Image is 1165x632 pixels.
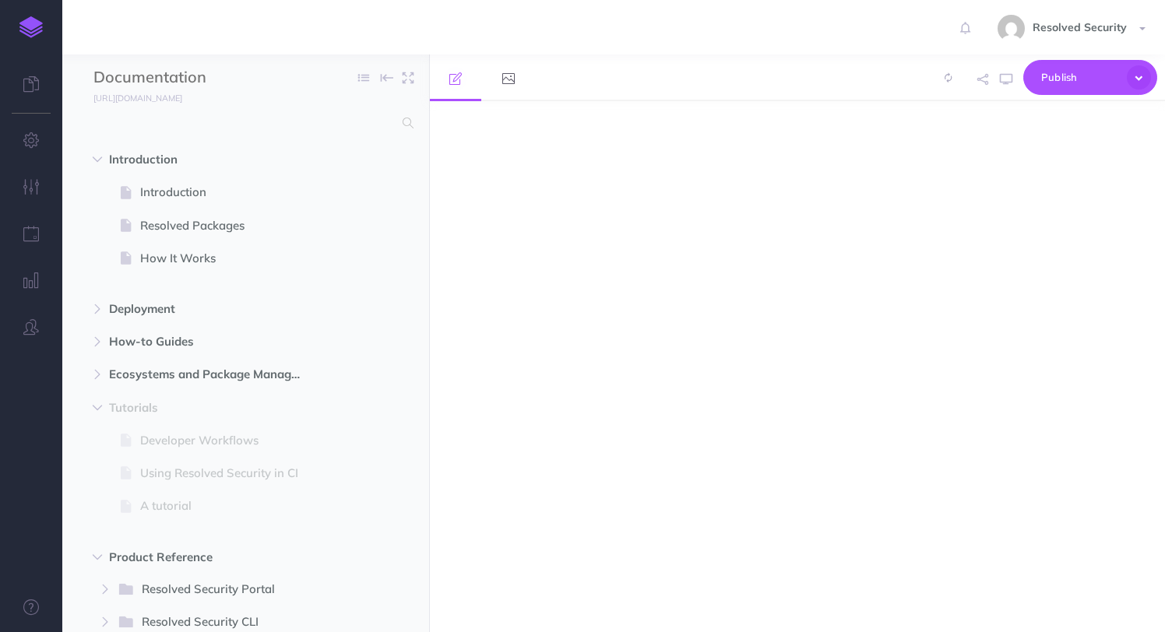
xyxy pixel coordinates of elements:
[140,464,336,483] span: Using Resolved Security in CI
[93,93,182,104] small: [URL][DOMAIN_NAME]
[140,431,336,450] span: Developer Workflows
[1041,65,1119,90] span: Publish
[140,183,336,202] span: Introduction
[109,150,316,169] span: Introduction
[1023,60,1157,95] button: Publish
[998,15,1025,42] img: 8b1647bb1cd73c15cae5ed120f1c6fc6.jpg
[1025,20,1135,34] span: Resolved Security
[109,332,316,351] span: How-to Guides
[140,249,336,268] span: How It Works
[109,365,316,384] span: Ecosystems and Package Managers
[140,216,336,235] span: Resolved Packages
[109,300,316,318] span: Deployment
[93,109,393,137] input: Search
[62,90,198,105] a: [URL][DOMAIN_NAME]
[19,16,43,38] img: logo-mark.svg
[140,497,336,515] span: A tutorial
[142,580,312,600] span: Resolved Security Portal
[93,66,276,90] input: Documentation Name
[109,399,316,417] span: Tutorials
[109,548,316,567] span: Product Reference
